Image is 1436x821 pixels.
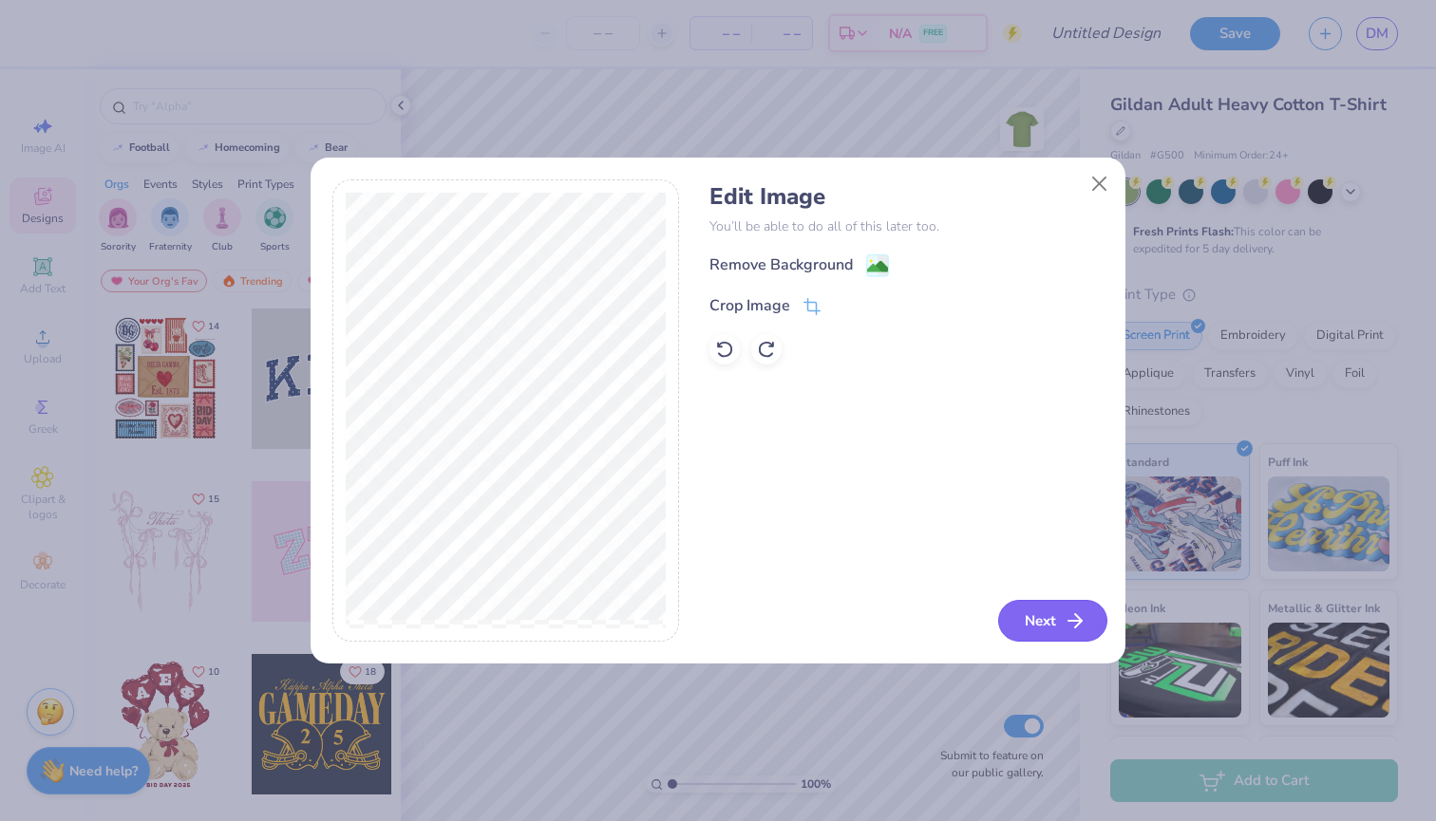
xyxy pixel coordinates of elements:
[1082,166,1118,202] button: Close
[998,600,1107,642] button: Next
[709,183,1104,211] h4: Edit Image
[709,253,853,276] div: Remove Background
[709,294,790,317] div: Crop Image
[709,216,1104,236] p: You’ll be able to do all of this later too.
